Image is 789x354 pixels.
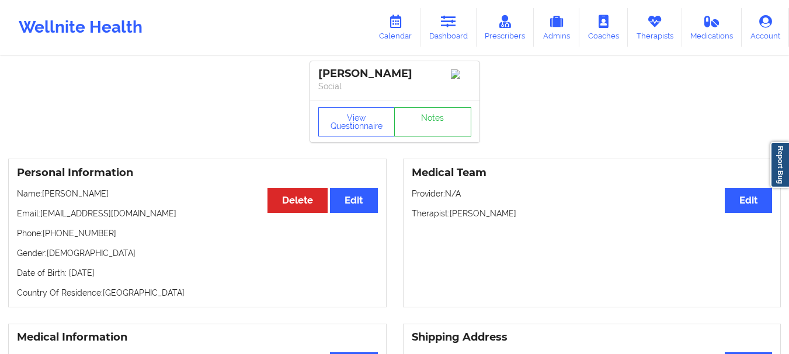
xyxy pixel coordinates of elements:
[17,166,378,180] h3: Personal Information
[17,267,378,279] p: Date of Birth: [DATE]
[770,142,789,188] a: Report Bug
[412,188,773,199] p: Provider: N/A
[477,8,534,47] a: Prescribers
[412,208,773,219] p: Therapist: [PERSON_NAME]
[394,107,471,136] a: Notes
[267,188,328,213] button: Delete
[17,331,378,344] h3: Medical Information
[17,208,378,219] p: Email: [EMAIL_ADDRESS][DOMAIN_NAME]
[330,188,377,213] button: Edit
[742,8,789,47] a: Account
[579,8,628,47] a: Coaches
[725,188,772,213] button: Edit
[17,227,378,239] p: Phone: [PHONE_NUMBER]
[420,8,477,47] a: Dashboard
[17,188,378,199] p: Name: [PERSON_NAME]
[534,8,579,47] a: Admins
[682,8,742,47] a: Medications
[318,80,471,92] p: Social
[17,247,378,259] p: Gender: [DEMOGRAPHIC_DATA]
[370,8,420,47] a: Calendar
[17,287,378,299] p: Country Of Residence: [GEOGRAPHIC_DATA]
[412,166,773,180] h3: Medical Team
[412,331,773,344] h3: Shipping Address
[451,69,471,79] img: Image%2Fplaceholer-image.png
[318,67,471,80] div: [PERSON_NAME]
[318,107,395,136] button: View Questionnaire
[628,8,682,47] a: Therapists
